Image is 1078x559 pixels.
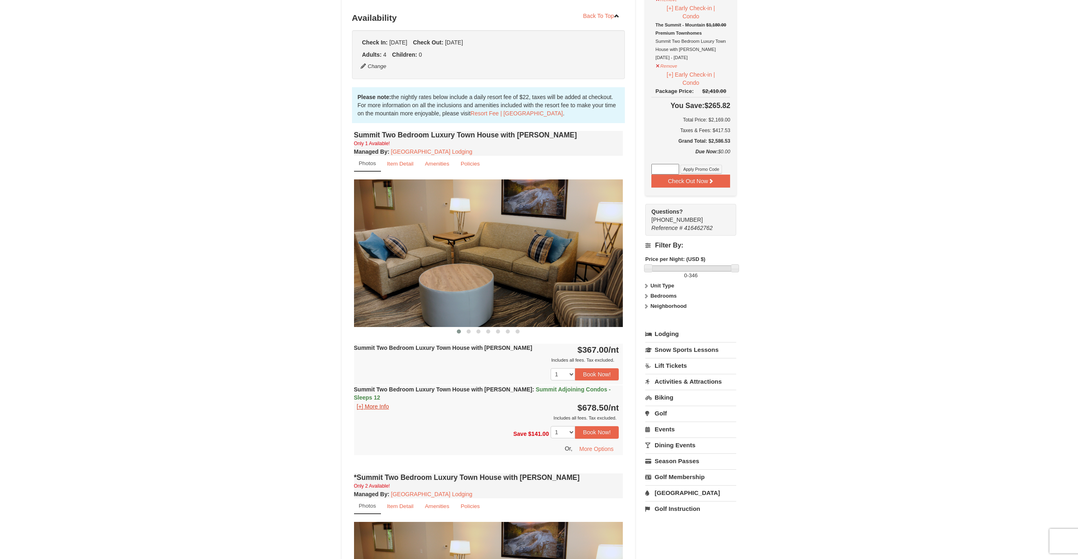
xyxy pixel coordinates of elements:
[651,126,730,135] div: Taxes & Fees: $417.53
[645,272,736,280] label: -
[354,473,623,482] h4: *Summit Two Bedroom Luxury Town House with [PERSON_NAME]
[655,4,726,21] button: [+] Early Check-in | Condo
[651,293,677,299] strong: Bedrooms
[358,94,391,100] strong: Please note:
[651,303,687,309] strong: Neighborhood
[354,402,392,411] button: [+] More Info
[645,437,736,453] a: Dining Events
[651,208,722,223] span: [PHONE_NUMBER]
[609,403,619,412] span: /nt
[702,88,726,94] del: $2,410.00
[651,116,730,124] h6: Total Price: $2,169.00
[651,102,730,110] h4: $265.82
[645,406,736,421] a: Golf
[420,498,455,514] a: Amenities
[354,148,387,155] span: Managed By
[389,39,407,46] span: [DATE]
[387,161,414,167] small: Item Detail
[645,242,736,249] h4: Filter By:
[455,156,485,172] a: Policies
[645,485,736,500] a: [GEOGRAPHIC_DATA]
[391,491,472,497] a: [GEOGRAPHIC_DATA] Lodging
[352,10,625,26] h3: Availability
[460,503,480,509] small: Policies
[609,345,619,354] span: /nt
[651,225,682,231] span: Reference #
[392,51,417,58] strong: Children:
[359,160,376,166] small: Photos
[383,51,387,58] span: 4
[391,148,472,155] a: [GEOGRAPHIC_DATA] Lodging
[387,503,414,509] small: Item Detail
[354,179,623,327] img: 18876286-202-fb468a36.png
[354,156,381,172] a: Photos
[645,256,705,262] strong: Price per Night: (USD $)
[671,102,704,110] span: You Save:
[680,165,722,174] button: Apply Promo Code
[578,403,609,412] span: $678.50
[655,88,694,94] span: Package Price:
[382,498,419,514] a: Item Detail
[445,39,463,46] span: [DATE]
[655,21,726,62] div: Summit Two Bedroom Luxury Town House with [PERSON_NAME] [DATE] - [DATE]
[360,62,387,71] button: Change
[460,161,480,167] small: Policies
[645,358,736,373] a: Lift Tickets
[354,491,390,497] strong: :
[645,342,736,357] a: Snow Sports Lessons
[513,431,527,437] span: Save
[471,110,563,117] a: Resort Fee | [GEOGRAPHIC_DATA]
[354,148,390,155] strong: :
[645,469,736,484] a: Golf Membership
[578,10,625,22] a: Back To Top
[455,498,485,514] a: Policies
[645,374,736,389] a: Activities & Attractions
[352,87,625,123] div: the nightly rates below include a daily resort fee of $22, taxes will be added at checkout. For m...
[532,386,534,393] span: :
[575,426,619,438] button: Book Now!
[651,283,674,289] strong: Unit Type
[655,22,705,35] strong: The Summit - Mountain Premium Townhomes
[382,156,419,172] a: Item Detail
[354,386,611,401] strong: Summit Two Bedroom Luxury Town House with [PERSON_NAME]
[354,414,619,422] div: Includes all fees. Tax excluded.
[645,422,736,437] a: Events
[413,39,443,46] strong: Check Out:
[425,161,449,167] small: Amenities
[645,327,736,341] a: Lodging
[684,225,713,231] span: 416462762
[651,137,730,145] h5: Grand Total: $2,586.53
[419,51,422,58] span: 0
[354,131,623,139] h4: Summit Two Bedroom Luxury Town House with [PERSON_NAME]
[578,345,619,354] strong: $367.00
[354,491,387,497] span: Managed By
[689,272,698,278] span: 346
[362,51,382,58] strong: Adults:
[359,503,376,509] small: Photos
[645,453,736,468] a: Season Passes
[354,345,532,351] strong: Summit Two Bedroom Luxury Town House with [PERSON_NAME]
[425,503,449,509] small: Amenities
[706,22,726,27] del: $1,180.00
[651,148,730,164] div: $0.00
[651,208,683,215] strong: Questions?
[362,39,388,46] strong: Check In:
[354,483,390,489] small: Only 2 Available!
[695,149,718,155] strong: Due Now:
[574,443,619,455] button: More Options
[645,390,736,405] a: Biking
[651,175,730,188] button: Check Out Now
[354,356,619,364] div: Includes all fees. Tax excluded.
[575,368,619,380] button: Book Now!
[354,498,381,514] a: Photos
[354,141,390,146] small: Only 1 Available!
[565,445,573,451] span: Or,
[655,60,677,70] button: Remove
[655,70,726,87] button: [+] Early Check-in | Condo
[684,272,687,278] span: 0
[645,501,736,516] a: Golf Instruction
[528,431,549,437] span: $141.00
[420,156,455,172] a: Amenities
